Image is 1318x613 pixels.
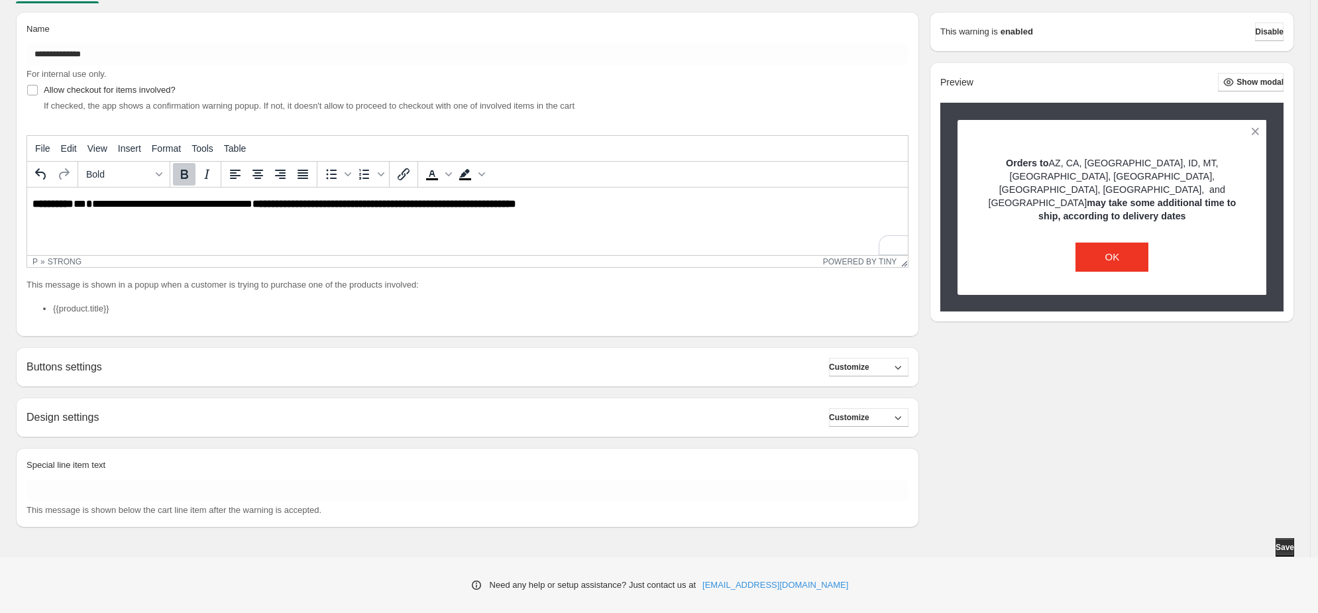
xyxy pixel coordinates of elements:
a: Powered by Tiny [823,257,897,266]
span: Customize [829,362,869,372]
span: Customize [829,412,869,423]
strong: may take some additional time to ship, according to delivery dates [1038,197,1236,221]
div: Background color [454,163,487,186]
button: Align right [269,163,292,186]
div: Resize [897,256,908,267]
span: Table [224,143,246,154]
span: For internal use only. [27,69,106,79]
button: Justify [292,163,314,186]
span: Disable [1255,27,1284,37]
p: This warning is [940,25,998,38]
span: Special line item text [27,460,105,470]
span: Tools [192,143,213,154]
button: Formats [81,163,167,186]
span: This message is shown below the cart line item after the warning is accepted. [27,505,321,515]
button: Disable [1255,23,1284,41]
div: Text color [421,163,454,186]
button: Italic [195,163,218,186]
strong: enabled [1001,25,1033,38]
span: Edit [61,143,77,154]
span: View [87,143,107,154]
div: Numbered list [353,163,386,186]
div: p [32,257,38,266]
span: Bold [86,169,151,180]
div: strong [48,257,82,266]
button: Align left [224,163,247,186]
span: Insert [118,143,141,154]
button: Show modal [1218,73,1284,91]
h2: Design settings [27,411,99,423]
button: Customize [829,408,908,427]
button: Redo [52,163,75,186]
button: Align center [247,163,269,186]
button: Customize [829,358,908,376]
h2: Buttons settings [27,361,102,373]
div: » [40,257,45,266]
span: If checked, the app shows a confirmation warning popup. If not, it doesn't allow to proceed to ch... [44,101,575,111]
p: This message is shown in a popup when a customer is trying to purchase one of the products involved: [27,278,908,292]
button: Insert/edit link [392,163,415,186]
span: Allow checkout for items involved? [44,85,176,95]
button: OK [1075,243,1148,272]
h2: Preview [940,77,973,88]
iframe: Rich Text Area [27,188,908,255]
p: AZ, CA, [GEOGRAPHIC_DATA], ID, MT, [GEOGRAPHIC_DATA], [GEOGRAPHIC_DATA], [GEOGRAPHIC_DATA], [GEOG... [981,156,1244,223]
span: Format [152,143,181,154]
strong: Orders to [1006,158,1048,168]
div: Bullet list [320,163,353,186]
li: {{product.title}} [53,302,908,315]
button: Undo [30,163,52,186]
a: [EMAIL_ADDRESS][DOMAIN_NAME] [702,579,848,592]
button: Save [1276,538,1294,557]
span: Show modal [1236,77,1284,87]
span: Name [27,24,50,34]
button: Bold [173,163,195,186]
span: Save [1276,542,1294,553]
span: File [35,143,50,154]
